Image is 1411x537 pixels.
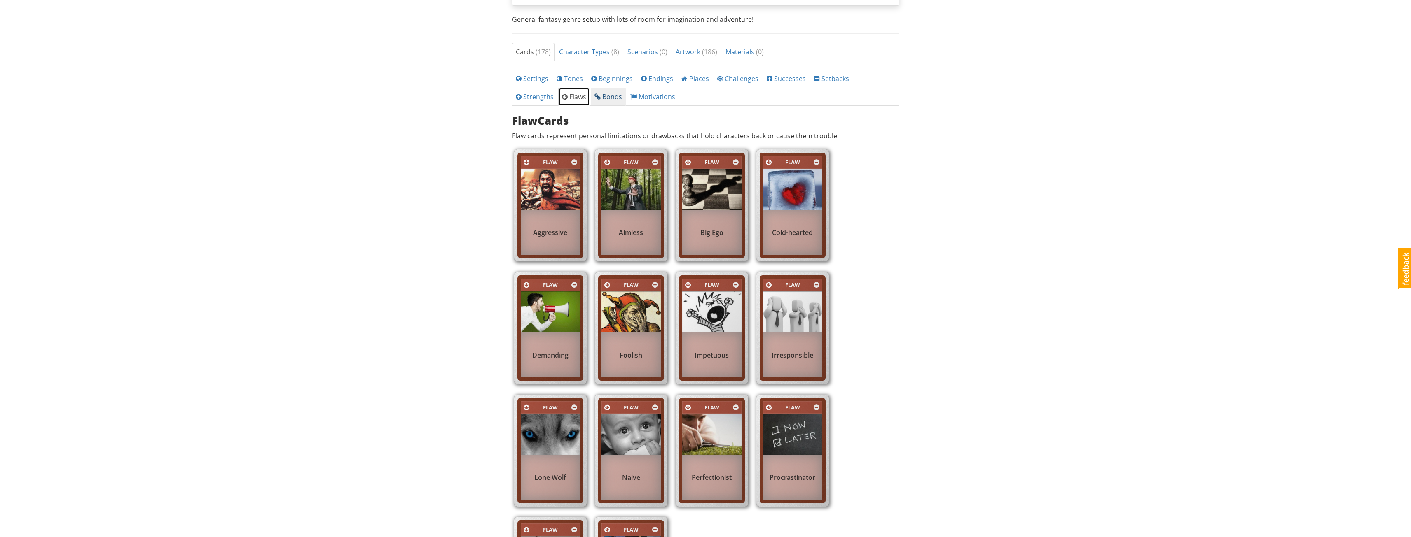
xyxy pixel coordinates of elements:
img: pyqfu1xrazsxmjsfl6kx.jpg [763,414,822,455]
img: zowwja42ucabgw88uww3.jpg [521,291,580,333]
span: Challenges [717,74,758,83]
span: ( 178 ) [536,47,551,56]
div: Flaw [773,280,812,290]
img: tyc0yj5psjccp0jacu2q.jpg [601,414,661,455]
div: Flaw [531,280,570,290]
img: fhmvmkejttlx7ryqo7co.jpg [763,169,822,210]
span: Bonds [594,92,622,101]
img: tztqtfqoyrrj6dwzhnj0.jpg [601,291,661,333]
span: Scenarios [627,47,667,56]
div: Flaw [612,525,651,535]
span: Places [681,74,709,83]
span: Beginnings [591,74,633,83]
p: General fantasy genre setup with lots of room for imagination and adventure! [512,15,899,24]
span: Strengths [516,92,554,101]
img: xjsl05hyho5mxnpiqece.jpg [763,291,822,333]
span: ( 0 ) [660,47,667,56]
div: Flaw [531,158,570,167]
div: Procrastinator [763,469,822,486]
img: gljhocytres570u2hu2c.jpg [521,414,580,455]
img: jivkphksl5rbmfohxqj0.jpg [682,169,742,210]
div: Aggressive [521,223,580,241]
span: ( 186 ) [702,47,717,56]
div: Flaw [612,158,651,167]
img: uny402y22up2fl2dy8kd.jpg [521,169,580,210]
div: Flaw [693,158,731,167]
div: Irresponsible [763,346,822,364]
span: Motivations [630,92,675,101]
span: Materials [725,47,764,56]
div: Flaw [612,280,651,290]
div: Perfectionist [682,469,742,486]
img: xh7wod3ajpvfgpataato.jpg [601,169,661,210]
span: Successes [767,74,806,83]
div: Flaw [693,403,731,412]
span: Setbacks [814,74,849,83]
div: Flaw [693,280,731,290]
h3: Flaw Cards [512,115,899,127]
span: Settings [516,74,548,83]
span: ( 8 ) [611,47,619,56]
div: Cold-hearted [763,223,822,241]
span: Cards [516,47,551,56]
span: Tones [557,74,583,83]
span: Character Types [559,47,619,56]
div: Flaw [773,158,812,167]
div: Flaw [531,403,570,412]
p: Flaw cards represent personal limitations or drawbacks that hold characters back or cause them tr... [512,131,899,141]
div: Aimless [601,223,661,241]
span: ( 0 ) [756,47,764,56]
span: Artwork [676,47,717,56]
div: Lone Wolf [521,469,580,486]
div: Naive [601,469,661,486]
div: Big Ego [682,223,742,241]
div: Demanding [521,346,580,364]
div: Flaw [773,403,812,412]
span: Flaws [562,92,586,101]
img: zorxgrkabgmbi82ziihf.jpg [682,414,742,455]
div: Flaw [531,525,570,535]
div: Flaw [612,403,651,412]
div: Foolish [601,346,661,364]
div: Impetuous [682,346,742,364]
img: vqogggzsisbosm57mi71.jpg [682,291,742,333]
span: Endings [641,74,673,83]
